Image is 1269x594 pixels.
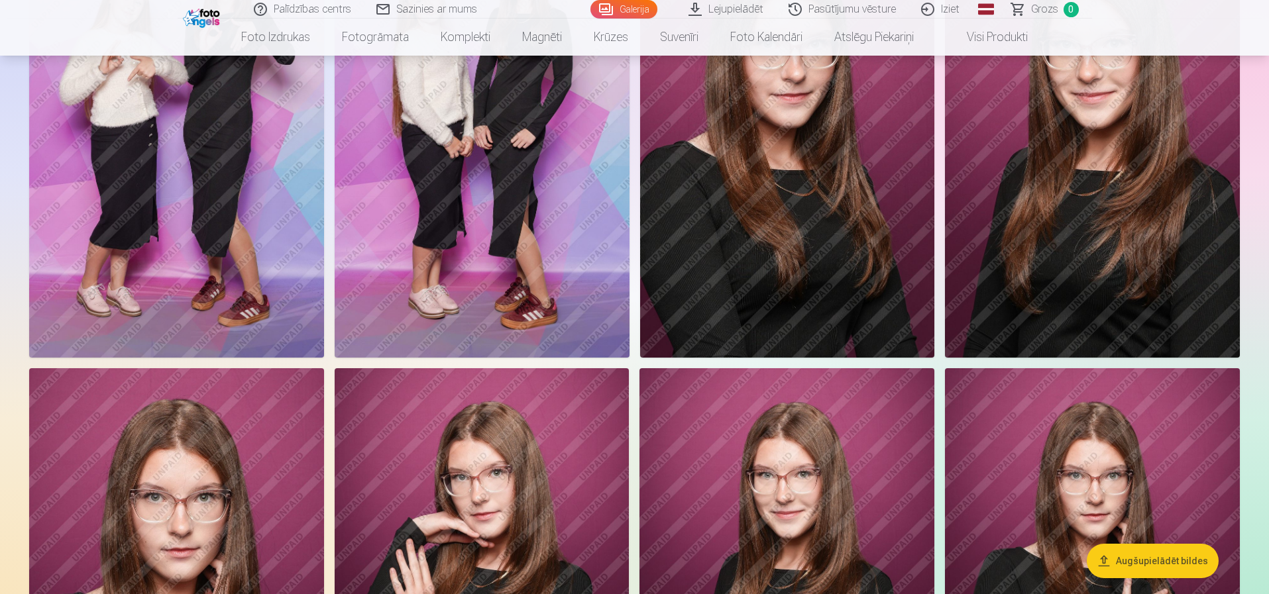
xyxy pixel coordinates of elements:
[818,19,930,56] a: Atslēgu piekariņi
[183,5,223,28] img: /fa1
[578,19,644,56] a: Krūzes
[644,19,714,56] a: Suvenīri
[714,19,818,56] a: Foto kalendāri
[225,19,326,56] a: Foto izdrukas
[1064,2,1079,17] span: 0
[930,19,1044,56] a: Visi produkti
[1087,544,1219,578] button: Augšupielādēt bildes
[1031,1,1058,17] span: Grozs
[326,19,425,56] a: Fotogrāmata
[425,19,506,56] a: Komplekti
[506,19,578,56] a: Magnēti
